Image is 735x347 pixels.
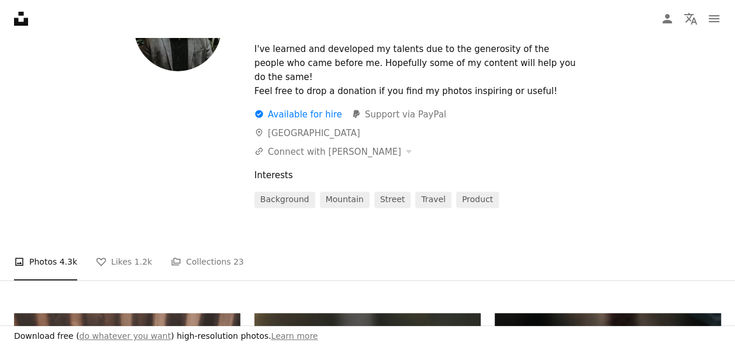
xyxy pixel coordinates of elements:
[254,168,721,182] div: Interests
[415,192,451,208] a: travel
[14,12,28,26] a: Home — Unsplash
[254,107,342,122] div: Available for hire
[14,331,318,342] h3: Download free ( ) high-resolution photos.
[254,42,581,98] div: I've learned and developed my talents due to the generosity of the people who came before me. Hop...
[320,192,370,208] a: mountain
[374,192,411,208] a: street
[254,128,360,138] a: [GEOGRAPHIC_DATA]
[655,7,679,30] a: Log in / Sign up
[233,255,244,268] span: 23
[171,243,244,280] a: Collections 23
[254,192,315,208] a: background
[96,243,152,280] a: Likes 1.2k
[702,7,726,30] button: Menu
[254,145,412,159] button: Connect with [PERSON_NAME]
[351,107,446,122] a: Support via PayPal
[80,331,171,341] a: do whatever you want
[679,7,702,30] button: Language
[271,331,318,341] a: Learn more
[134,255,152,268] span: 1.2k
[456,192,499,208] a: Product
